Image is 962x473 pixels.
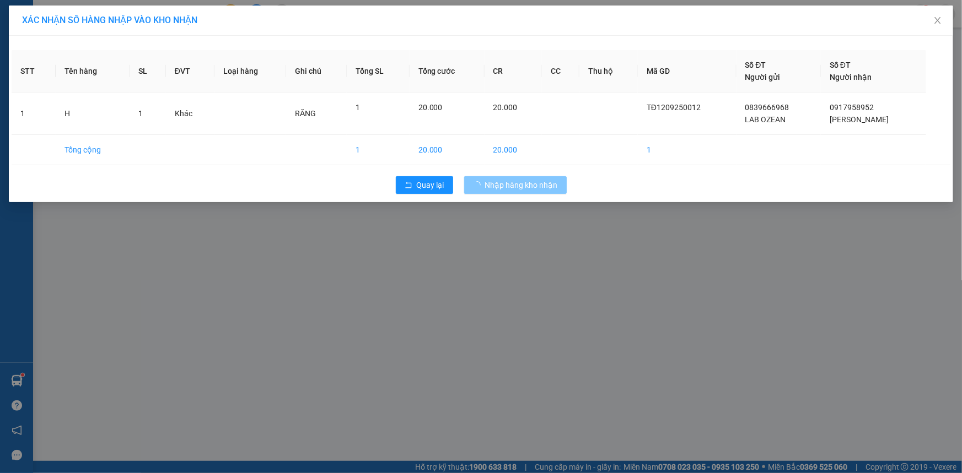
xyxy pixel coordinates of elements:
button: rollbackQuay lại [396,176,453,194]
span: 1 [138,109,143,118]
th: Loại hàng [214,50,286,93]
span: loading [473,181,485,189]
span: Người gửi [745,73,781,81]
span: 20.000 [418,103,443,112]
span: 0839666968 [745,103,789,112]
span: RĂNG [295,109,316,118]
span: Số ĐT [745,61,766,69]
span: Nhập hàng kho nhận [485,179,558,191]
th: Ghi chú [286,50,347,93]
th: Tên hàng [56,50,130,93]
span: 0917958952 [830,103,874,112]
th: CR [485,50,542,93]
span: Người nhận [830,73,872,81]
th: ĐVT [166,50,214,93]
span: 1 [356,103,360,112]
span: [PERSON_NAME] [830,115,889,124]
button: Nhập hàng kho nhận [464,176,567,194]
th: Thu hộ [579,50,638,93]
td: 1 [347,135,410,165]
th: CC [542,50,580,93]
span: rollback [405,181,412,190]
th: Tổng cước [410,50,485,93]
th: Tổng SL [347,50,410,93]
span: 20.000 [493,103,518,112]
span: TĐ1209250012 [647,103,701,112]
span: close [933,16,942,25]
span: Số ĐT [830,61,851,69]
span: LAB OZEAN [745,115,786,124]
td: 1 [638,135,737,165]
td: 1 [12,93,56,135]
td: Tổng cộng [56,135,130,165]
span: Quay lại [417,179,444,191]
th: STT [12,50,56,93]
th: SL [130,50,166,93]
td: H [56,93,130,135]
td: Khác [166,93,214,135]
td: 20.000 [410,135,485,165]
td: 20.000 [485,135,542,165]
span: XÁC NHẬN SỐ HÀNG NHẬP VÀO KHO NHẬN [22,15,197,25]
button: Close [922,6,953,36]
th: Mã GD [638,50,737,93]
